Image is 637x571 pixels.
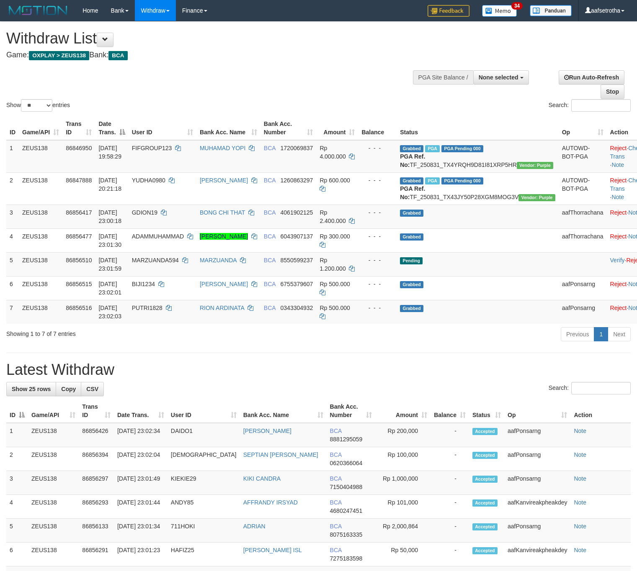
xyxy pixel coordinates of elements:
[608,327,631,341] a: Next
[330,499,342,506] span: BCA
[574,428,586,434] a: Note
[574,547,586,553] a: Note
[472,476,498,483] span: Accepted
[243,547,302,553] a: [PERSON_NAME] ISL
[330,428,342,434] span: BCA
[29,51,89,60] span: OXPLAY > ZEUS138
[19,276,62,300] td: ZEUS138
[320,305,350,311] span: Rp 500.000
[610,281,627,287] a: Reject
[66,145,92,151] span: 86846950
[98,177,121,192] span: [DATE] 20:21:18
[98,257,121,272] span: [DATE] 23:01:59
[594,327,608,341] a: 1
[425,177,440,184] span: Marked by aafnoeunsreypich
[98,305,121,320] span: [DATE] 23:02:03
[66,281,92,287] span: 86856515
[66,233,92,240] span: 86856477
[19,252,62,276] td: ZEUS138
[400,305,423,312] span: Grabbed
[132,177,165,184] span: YUDHA0980
[610,233,627,240] a: Reject
[132,281,155,287] span: BIJI1234
[316,116,358,140] th: Amount: activate to sort column ascending
[431,519,469,543] td: -
[28,399,79,423] th: Game/API: activate to sort column ascending
[19,172,62,205] td: ZEUS138
[361,280,393,288] div: - - -
[431,447,469,471] td: -
[330,451,342,458] span: BCA
[281,177,313,184] span: Copy 1260863297 to clipboard
[196,116,260,140] th: Bank Acc. Name: activate to sort column ascending
[62,116,95,140] th: Trans ID: activate to sort column ascending
[375,519,431,543] td: Rp 2,000,864
[243,499,298,506] a: AFFRANDY IRSYAD
[518,194,555,201] span: Vendor URL: https://trx4.1velocity.biz
[243,523,266,530] a: ADRIAN
[98,145,121,160] span: [DATE] 19:58:29
[66,177,92,184] span: 86847888
[168,519,240,543] td: 711HOKI
[114,399,168,423] th: Date Trans.: activate to sort column ascending
[66,209,92,216] span: 86856417
[79,543,114,566] td: 86856291
[129,116,196,140] th: User ID: activate to sort column ascending
[517,162,553,169] span: Vendor URL: https://trx4.1velocity.biz
[6,116,19,140] th: ID
[79,495,114,519] td: 86856293
[327,399,376,423] th: Bank Acc. Number: activate to sort column ascending
[549,382,631,394] label: Search:
[66,305,92,311] span: 86856516
[601,84,624,99] a: Stop
[400,177,423,184] span: Grabbed
[375,423,431,447] td: Rp 200,000
[114,519,168,543] td: [DATE] 23:01:34
[330,547,342,553] span: BCA
[561,327,594,341] a: Previous
[19,228,62,252] td: ZEUS138
[6,30,416,47] h1: Withdraw List
[504,495,570,519] td: aafKanvireakpheakdey
[559,228,607,252] td: aafThorrachana
[482,5,517,17] img: Button%20Memo.svg
[79,471,114,495] td: 86856297
[132,145,172,151] span: FIFGROUP123
[610,145,627,151] a: Reject
[6,326,259,338] div: Showing 1 to 7 of 7 entries
[441,145,483,152] span: PGA Pending
[361,144,393,152] div: - - -
[358,116,397,140] th: Balance
[168,495,240,519] td: ANDY85
[397,172,559,205] td: TF_250831_TX43JY50P28XGM8MOG3V
[504,447,570,471] td: aafPonsarng
[264,281,276,287] span: BCA
[168,423,240,447] td: DAIDO1
[571,382,631,394] input: Search:
[472,428,498,435] span: Accepted
[200,177,248,184] a: [PERSON_NAME]
[320,281,350,287] span: Rp 500.000
[479,74,518,81] span: None selected
[6,519,28,543] td: 5
[375,471,431,495] td: Rp 1,000,000
[473,70,529,84] button: None selected
[264,305,276,311] span: BCA
[610,177,627,184] a: Reject
[6,228,19,252] td: 4
[431,495,469,519] td: -
[28,495,79,519] td: ZEUS138
[114,471,168,495] td: [DATE] 23:01:49
[108,51,127,60] span: BCA
[243,451,318,458] a: SEPTIAN [PERSON_NAME]
[330,523,342,530] span: BCA
[56,382,81,396] a: Copy
[98,233,121,248] span: [DATE] 23:01:30
[361,232,393,241] div: - - -
[400,153,425,168] b: PGA Ref. No:
[400,281,423,288] span: Grabbed
[200,257,237,264] a: MARZUANDA
[168,447,240,471] td: [DEMOGRAPHIC_DATA]
[6,495,28,519] td: 4
[6,471,28,495] td: 3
